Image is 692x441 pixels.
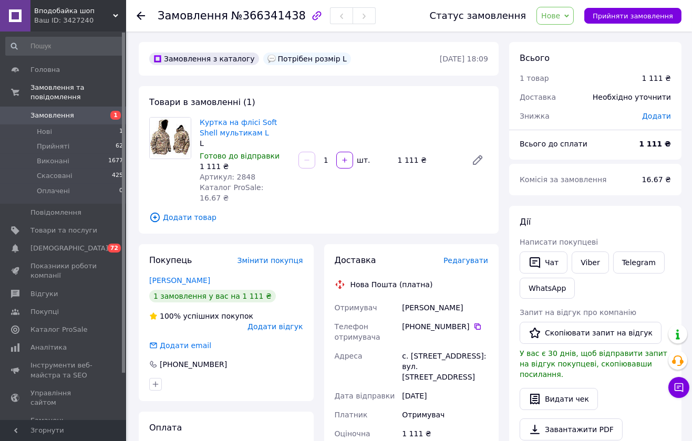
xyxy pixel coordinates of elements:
span: Артикул: 2848 [200,173,255,181]
span: Прийняті [37,142,69,151]
span: Товари в замовленні (1) [149,97,255,107]
div: Потрібен розмір L [263,52,351,65]
span: 1 [119,127,123,136]
span: Товари та послуги [30,226,97,235]
span: Адреса [335,352,363,360]
span: Оплачені [37,186,70,196]
span: Нове [541,12,560,20]
span: Аналітика [30,343,67,352]
div: Нова Пошта (платна) [348,279,436,290]
span: Гаманець компанії [30,416,97,435]
span: Доставка [335,255,376,265]
b: 1 111 ₴ [639,140,671,148]
span: Запит на відгук про компанію [520,308,636,317]
span: Дата відправки [335,392,395,400]
a: [PERSON_NAME] [149,276,210,285]
a: WhatsApp [520,278,575,299]
span: 1677 [108,156,123,166]
div: с. [STREET_ADDRESS]: вул. [STREET_ADDRESS] [400,346,490,386]
div: [PERSON_NAME] [400,298,490,317]
div: 1 111 ₴ [394,153,463,167]
a: Viber [572,251,608,274]
a: Редагувати [467,150,488,171]
span: Написати покупцеві [520,238,598,246]
span: 62 [116,142,123,151]
input: Пошук [5,37,124,56]
span: Додати відгук [247,322,303,331]
div: Необхідно уточнити [586,86,677,109]
div: 1 замовлення у вас на 1 111 ₴ [149,290,276,302]
span: Покупець [149,255,192,265]
span: Інструменти веб-майстра та SEO [30,361,97,380]
span: Головна [30,65,60,75]
span: Прийняти замовлення [593,12,673,20]
button: Чат [520,251,567,274]
span: Показники роботи компанії [30,261,97,280]
span: 100% [160,312,181,320]
div: [DATE] [400,386,490,405]
span: Готово до відправки [200,152,280,160]
div: 1 111 ₴ [642,73,671,83]
button: Видати чек [520,388,598,410]
div: L [200,138,290,149]
span: Дії [520,217,531,227]
div: [PHONE_NUMBER] [402,321,488,332]
span: 1 [110,111,121,120]
div: Статус замовлення [430,10,526,21]
span: 16.67 ₴ [642,175,671,184]
span: Замовлення [158,9,228,22]
span: Управління сайтом [30,388,97,407]
div: Додати email [159,340,212,351]
span: Отримувач [335,303,377,312]
span: Телефон отримувача [335,322,380,341]
span: Виконані [37,156,69,166]
time: [DATE] 18:09 [440,55,488,63]
div: Отримувач [400,405,490,424]
div: Замовлення з каталогу [149,52,259,65]
span: Каталог ProSale: 16.67 ₴ [200,183,263,202]
span: 425 [112,171,123,181]
span: 72 [108,244,121,253]
span: Комісія за замовлення [520,175,607,184]
span: Доставка [520,93,556,101]
span: Додати товар [149,212,488,223]
span: Нові [37,127,52,136]
a: Куртка на флісі Soft Shell мультикам L [200,118,277,137]
span: Замовлення та повідомлення [30,83,126,102]
span: Скасовані [37,171,73,181]
div: [PHONE_NUMBER] [159,359,228,370]
span: Замовлення [30,111,74,120]
span: 0 [119,186,123,196]
span: Покупці [30,307,59,317]
div: 1 111 ₴ [200,161,290,172]
span: Знижка [520,112,550,120]
div: шт. [354,155,371,165]
div: Додати email [148,340,212,351]
button: Скопіювати запит на відгук [520,322,662,344]
a: Завантажити PDF [520,418,623,440]
span: Змінити покупця [237,256,303,265]
a: Telegram [613,251,665,274]
span: Редагувати [443,256,488,265]
span: Відгуки [30,289,58,299]
span: [DEMOGRAPHIC_DATA] [30,244,108,253]
button: Чат з покупцем [668,377,689,398]
button: Прийняти замовлення [584,8,681,24]
span: Оплата [149,423,182,433]
div: Ваш ID: 3427240 [34,16,126,25]
span: Всього до сплати [520,140,587,148]
img: Куртка на флісі Soft Shell мультикам L [150,118,191,159]
span: Додати [642,112,671,120]
span: Вподобайка шоп [34,6,113,16]
span: Платник [335,411,368,419]
div: успішних покупок [149,311,253,321]
span: 1 товар [520,74,549,82]
span: Повідомлення [30,208,81,217]
span: Всього [520,53,550,63]
span: У вас є 30 днів, щоб відправити запит на відгук покупцеві, скопіювавши посилання. [520,349,667,379]
span: №366341438 [231,9,306,22]
img: :speech_balloon: [267,55,276,63]
div: Повернутися назад [137,10,145,21]
span: Каталог ProSale [30,325,87,334]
